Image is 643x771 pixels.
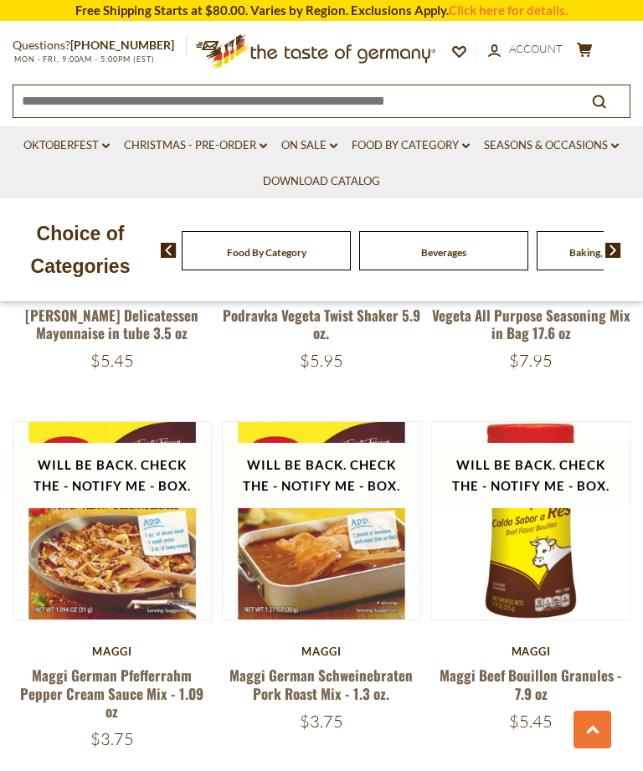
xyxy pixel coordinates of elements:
img: Maggi Beef Bouillon Granules - 7.9 oz [432,422,630,619]
a: Food By Category [227,246,306,259]
a: Maggi German Schweinebraten Pork Roast Mix - 1.3 oz. [229,665,413,703]
a: Vegeta All Purpose Seasoning Mix in Bag 17.6 oz [432,305,630,343]
a: Click here for details. [449,3,568,18]
span: Account [509,42,563,55]
div: Maggi [431,645,630,658]
a: Maggi German Pfefferrahm Pepper Cream Sauce Mix - 1.09 oz [20,665,203,722]
span: $5.45 [509,711,553,732]
a: Account [488,40,563,59]
img: Maggi German Schweinebraten Pork Roast Mix - 1.3 oz. [223,422,420,619]
div: Maggi [13,645,212,658]
span: $5.45 [90,350,134,371]
a: Food By Category [352,136,470,155]
span: $3.75 [300,711,343,732]
a: Seasons & Occasions [484,136,619,155]
p: Questions? [13,35,187,56]
img: Maggi German Pfefferrahm Pepper Cream Sauce Mix - 1.09 oz [13,422,211,619]
a: Beverages [421,246,466,259]
img: next arrow [605,243,621,258]
img: previous arrow [161,243,177,258]
a: Download Catalog [263,172,380,191]
span: MON - FRI, 9:00AM - 5:00PM (EST) [13,54,155,64]
span: $3.75 [90,728,134,749]
a: Maggi Beef Bouillon Granules - 7.9 oz [440,665,622,703]
a: Christmas - PRE-ORDER [124,136,267,155]
div: Maggi [222,645,421,658]
a: Podravka Vegeta Twist Shaker 5.9 oz. [223,305,420,343]
a: Oktoberfest [23,136,110,155]
a: [PERSON_NAME] Delicatessen Mayonnaise in tube 3.5 oz [25,305,198,343]
span: $7.95 [509,350,553,371]
a: [PHONE_NUMBER] [70,38,174,52]
a: On Sale [281,136,337,155]
span: $5.95 [300,350,343,371]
